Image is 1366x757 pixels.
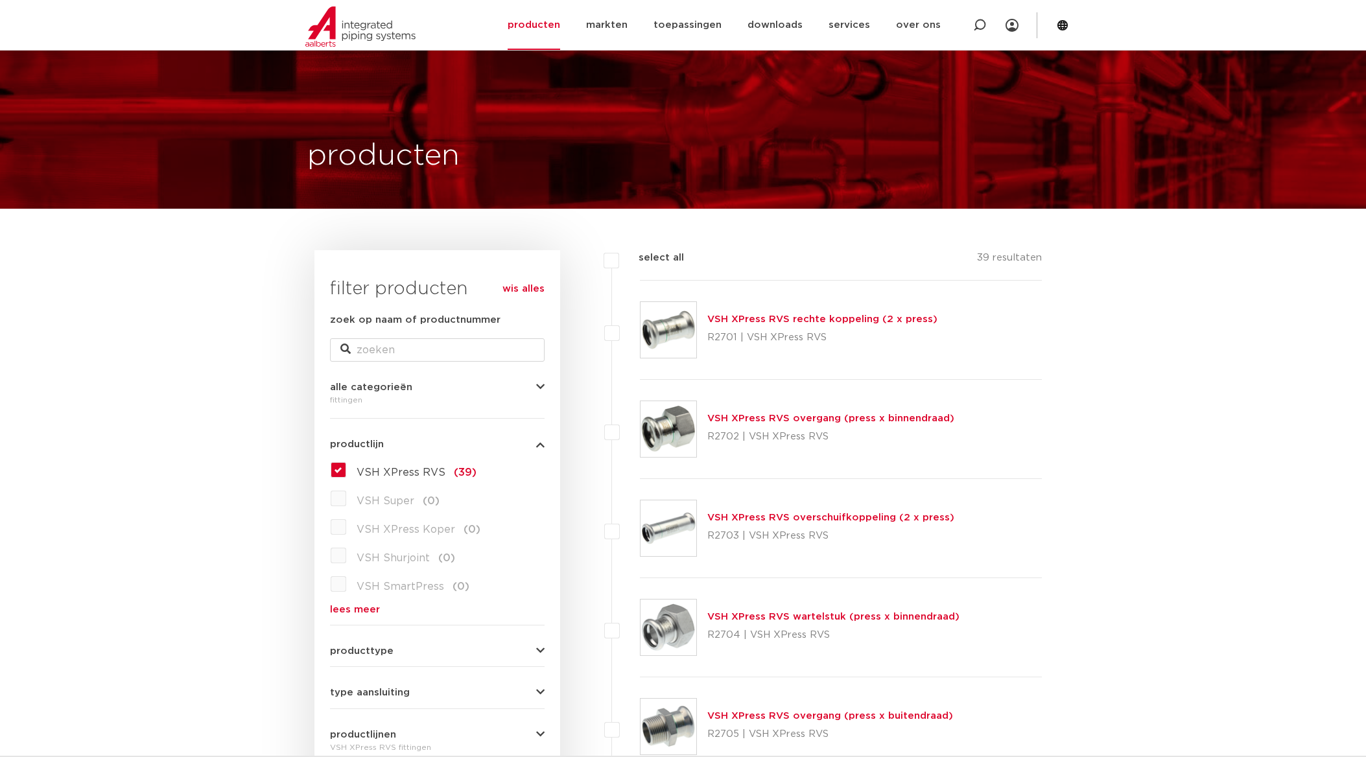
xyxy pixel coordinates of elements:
[307,135,460,177] h1: producten
[453,581,469,592] span: (0)
[707,625,960,646] p: R2704 | VSH XPress RVS
[330,392,545,408] div: fittingen
[707,724,953,745] p: R2705 | VSH XPress RVS
[357,467,445,478] span: VSH XPress RVS
[330,688,410,697] span: type aansluiting
[707,711,953,721] a: VSH XPress RVS overgang (press x buitendraad)
[464,524,480,535] span: (0)
[330,740,545,755] div: VSH XPress RVS fittingen
[454,467,477,478] span: (39)
[641,401,696,457] img: Thumbnail for VSH XPress RVS overgang (press x binnendraad)
[641,699,696,754] img: Thumbnail for VSH XPress RVS overgang (press x buitendraad)
[707,513,954,522] a: VSH XPress RVS overschuifkoppeling (2 x press)
[357,496,414,506] span: VSH Super
[330,382,545,392] button: alle categorieën
[707,413,954,423] a: VSH XPress RVS overgang (press x binnendraad)
[330,646,545,656] button: producttype
[330,439,384,449] span: productlijn
[330,276,545,302] h3: filter producten
[330,688,545,697] button: type aansluiting
[330,646,394,656] span: producttype
[330,312,500,328] label: zoek op naam of productnummer
[330,730,545,740] button: productlijnen
[423,496,440,506] span: (0)
[357,581,444,592] span: VSH SmartPress
[619,250,684,266] label: select all
[641,600,696,655] img: Thumbnail for VSH XPress RVS wartelstuk (press x binnendraad)
[707,612,960,622] a: VSH XPress RVS wartelstuk (press x binnendraad)
[707,327,937,348] p: R2701 | VSH XPress RVS
[641,500,696,556] img: Thumbnail for VSH XPress RVS overschuifkoppeling (2 x press)
[641,302,696,358] img: Thumbnail for VSH XPress RVS rechte koppeling (2 x press)
[357,553,430,563] span: VSH Shurjoint
[357,524,455,535] span: VSH XPress Koper
[438,553,455,563] span: (0)
[977,250,1042,270] p: 39 resultaten
[330,382,412,392] span: alle categorieën
[707,426,954,447] p: R2702 | VSH XPress RVS
[330,605,545,614] a: lees meer
[330,439,545,449] button: productlijn
[502,281,545,297] a: wis alles
[330,338,545,362] input: zoeken
[330,730,396,740] span: productlijnen
[707,526,954,546] p: R2703 | VSH XPress RVS
[707,314,937,324] a: VSH XPress RVS rechte koppeling (2 x press)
